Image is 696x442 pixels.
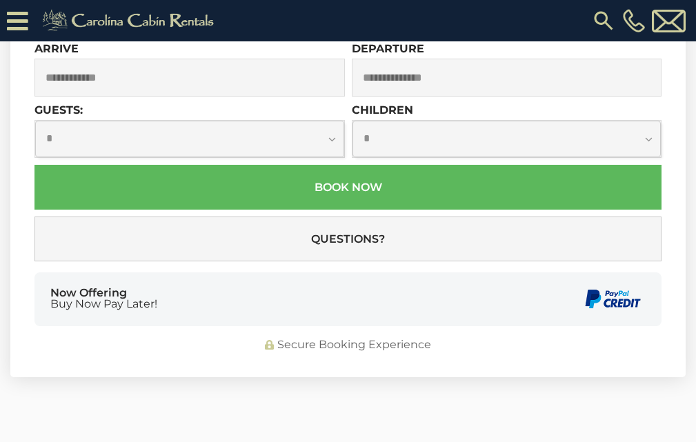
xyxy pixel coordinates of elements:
[34,217,662,261] button: Questions?
[34,103,83,117] label: Guests:
[35,7,226,34] img: Khaki-logo.png
[50,288,157,310] div: Now Offering
[50,299,157,310] span: Buy Now Pay Later!
[34,165,662,210] button: Book Now
[34,337,662,353] div: Secure Booking Experience
[352,103,413,117] label: Children
[34,42,79,55] label: Arrive
[591,8,616,33] img: search-regular.svg
[352,42,424,55] label: Departure
[619,9,648,32] a: [PHONE_NUMBER]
